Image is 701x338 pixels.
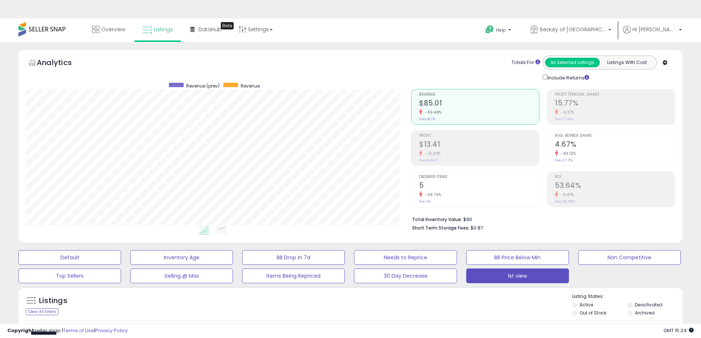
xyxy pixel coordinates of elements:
[545,58,600,67] button: All Selected Listings
[623,26,682,42] a: Hi [PERSON_NAME]
[555,175,675,179] span: ROI
[555,99,675,109] h2: 15.77%
[186,83,220,89] span: Revenue (prev)
[496,27,506,33] span: Help
[26,308,59,315] div: Clear All Filters
[599,58,654,67] button: Listings With Cost
[221,22,234,29] div: Tooltip anchor
[241,83,260,89] span: Revenue
[419,158,438,163] small: Prev: $48.47
[558,192,574,198] small: -11.47%
[540,26,606,33] span: Beauty of [GEOGRAPHIC_DATA]
[39,296,67,306] h5: Listings
[412,214,670,223] li: $90
[555,199,575,204] small: Prev: 60.59%
[558,110,574,115] small: -9.37%
[422,151,441,156] small: -72.33%
[101,26,125,33] span: Overview
[419,99,539,109] h2: $85.01
[466,268,569,283] button: 1st view
[7,327,34,334] strong: Copyright
[663,327,694,334] span: 2025-09-17 15:24 GMT
[130,268,233,283] button: Selling @ Max
[466,250,569,265] button: BB Price Below Min
[422,110,442,115] small: -69.48%
[242,250,345,265] button: BB Drop in 7d
[7,327,128,334] div: seller snap | |
[419,199,431,204] small: Prev: 16
[485,25,494,34] i: Get Help
[137,18,178,40] a: Listings
[580,310,606,316] label: Out of Stock
[412,216,462,223] b: Total Inventory Value:
[525,18,617,42] a: Beauty of [GEOGRAPHIC_DATA]
[633,26,677,33] span: Hi [PERSON_NAME]
[354,250,457,265] button: Needs to Reprice
[555,181,675,191] h2: 53.64%
[37,57,86,70] h5: Analytics
[555,93,675,97] span: Profit [PERSON_NAME]
[242,268,345,283] button: Items Being Repriced
[580,302,593,308] label: Active
[555,158,573,163] small: Prev: 27.71%
[635,302,662,308] label: Deactivated
[555,140,675,150] h2: 4.67%
[558,151,576,156] small: -83.15%
[479,19,518,42] a: Help
[185,18,227,40] a: DataHub
[86,18,131,40] a: Overview
[198,26,222,33] span: DataHub
[555,134,675,138] span: Avg. Buybox Share
[233,18,278,40] a: Settings
[130,250,233,265] button: Inventory Age
[18,250,121,265] button: Default
[419,117,435,121] small: Prev: $279
[354,268,457,283] button: 30 Day Decrease
[572,293,683,300] p: Listing States:
[635,310,655,316] label: Archived
[419,181,539,191] h2: 5
[419,140,539,150] h2: $13.41
[419,93,539,97] span: Revenue
[412,225,470,231] b: Short Term Storage Fees:
[18,268,121,283] button: Top Sellers
[154,26,173,33] span: Listings
[471,224,483,231] span: $0.87
[555,117,573,121] small: Prev: 17.40%
[537,73,598,82] div: Include Returns
[419,175,539,179] span: Ordered Items
[511,59,540,66] div: Totals For
[422,192,442,198] small: -68.75%
[419,134,539,138] span: Profit
[578,250,681,265] button: Non Competitive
